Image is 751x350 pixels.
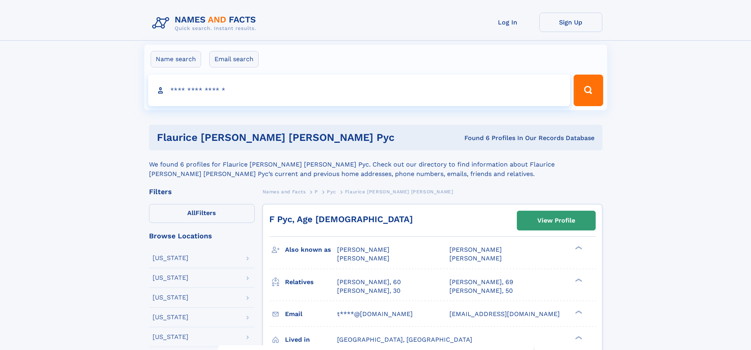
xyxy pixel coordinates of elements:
[285,307,337,321] h3: Email
[153,275,188,281] div: [US_STATE]
[149,232,255,240] div: Browse Locations
[449,278,513,286] a: [PERSON_NAME], 69
[209,51,259,67] label: Email search
[337,246,389,253] span: [PERSON_NAME]
[263,187,306,197] a: Names and Facts
[449,286,513,295] a: [PERSON_NAME], 50
[449,255,502,262] span: [PERSON_NAME]
[149,204,255,223] label: Filters
[337,278,401,286] a: [PERSON_NAME], 60
[149,188,255,195] div: Filters
[148,75,570,106] input: search input
[285,333,337,346] h3: Lived in
[153,314,188,320] div: [US_STATE]
[539,13,602,32] a: Sign Up
[574,75,603,106] button: Search Button
[476,13,539,32] a: Log In
[345,189,453,195] span: Flaurice [PERSON_NAME] [PERSON_NAME]
[157,133,430,142] h1: Flaurice [PERSON_NAME] [PERSON_NAME] Pyc
[285,243,337,256] h3: Also known as
[573,277,583,283] div: ❯
[149,13,263,34] img: Logo Names and Facts
[269,214,413,224] a: F Pyc, Age [DEMOGRAPHIC_DATA]
[327,187,336,197] a: Pyc
[153,294,188,301] div: [US_STATE]
[327,189,336,195] span: Pyc
[149,150,602,179] div: We found 6 profiles for Flaurice [PERSON_NAME] [PERSON_NAME] Pyc. Check out our directory to find...
[337,255,389,262] span: [PERSON_NAME]
[573,335,583,340] div: ❯
[537,211,575,230] div: View Profile
[315,189,318,195] span: P
[285,275,337,289] h3: Relatives
[573,245,583,251] div: ❯
[429,134,594,142] div: Found 6 Profiles In Our Records Database
[449,246,502,253] span: [PERSON_NAME]
[151,51,201,67] label: Name search
[153,334,188,340] div: [US_STATE]
[153,255,188,261] div: [US_STATE]
[517,211,595,230] a: View Profile
[337,336,472,343] span: [GEOGRAPHIC_DATA], [GEOGRAPHIC_DATA]
[449,310,560,318] span: [EMAIL_ADDRESS][DOMAIN_NAME]
[187,209,196,217] span: All
[315,187,318,197] a: P
[337,286,401,295] a: [PERSON_NAME], 30
[573,309,583,314] div: ❯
